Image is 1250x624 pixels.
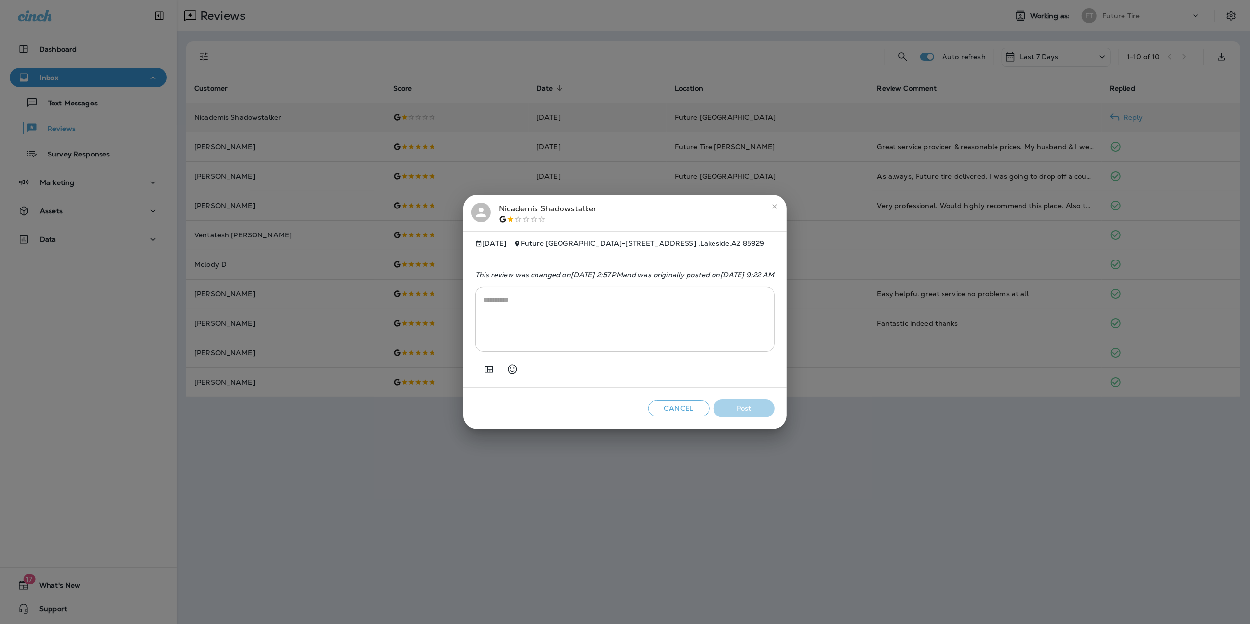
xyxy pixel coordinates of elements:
[623,270,775,279] span: and was originally posted on [DATE] 9:22 AM
[503,360,522,379] button: Select an emoji
[479,360,499,379] button: Add in a premade template
[521,239,764,248] span: Future [GEOGRAPHIC_DATA] - [STREET_ADDRESS] , Lakeside , AZ 85929
[648,400,710,416] button: Cancel
[499,203,596,223] div: Nicademis Shadowstalker
[767,199,783,214] button: close
[475,239,506,248] span: [DATE]
[475,271,775,279] p: This review was changed on [DATE] 2:57 PM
